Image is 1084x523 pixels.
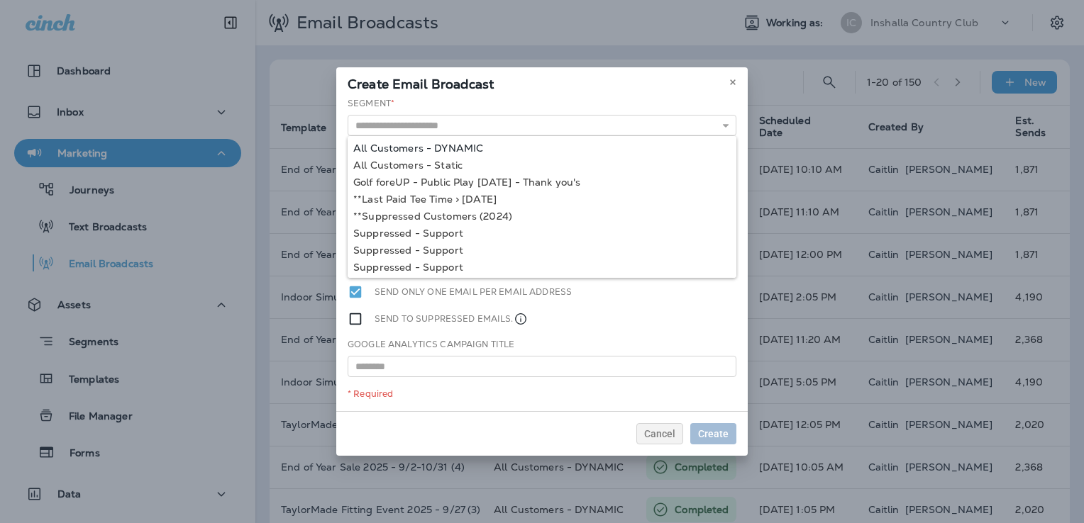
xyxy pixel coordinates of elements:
[353,227,731,239] div: Suppressed - Support
[375,284,572,300] label: Send only one email per email address
[353,159,731,171] div: All Customers - Static
[348,388,736,400] div: * Required
[353,210,731,222] div: **Suppressed Customers (2024)
[636,423,683,444] button: Cancel
[644,429,675,439] span: Cancel
[353,193,731,205] div: **Last Paid Tee Time > [DATE]
[353,244,731,256] div: Suppressed - Support
[353,176,731,188] div: Golf foreUP - Public Play [DATE] - Thank you's
[348,98,394,109] label: Segment
[690,423,736,444] button: Create
[353,261,731,273] div: Suppressed - Support
[375,311,528,327] label: Send to suppressed emails.
[348,339,514,350] label: Google Analytics Campaign Title
[336,67,748,97] div: Create Email Broadcast
[698,429,729,439] span: Create
[353,142,731,154] div: All Customers - DYNAMIC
